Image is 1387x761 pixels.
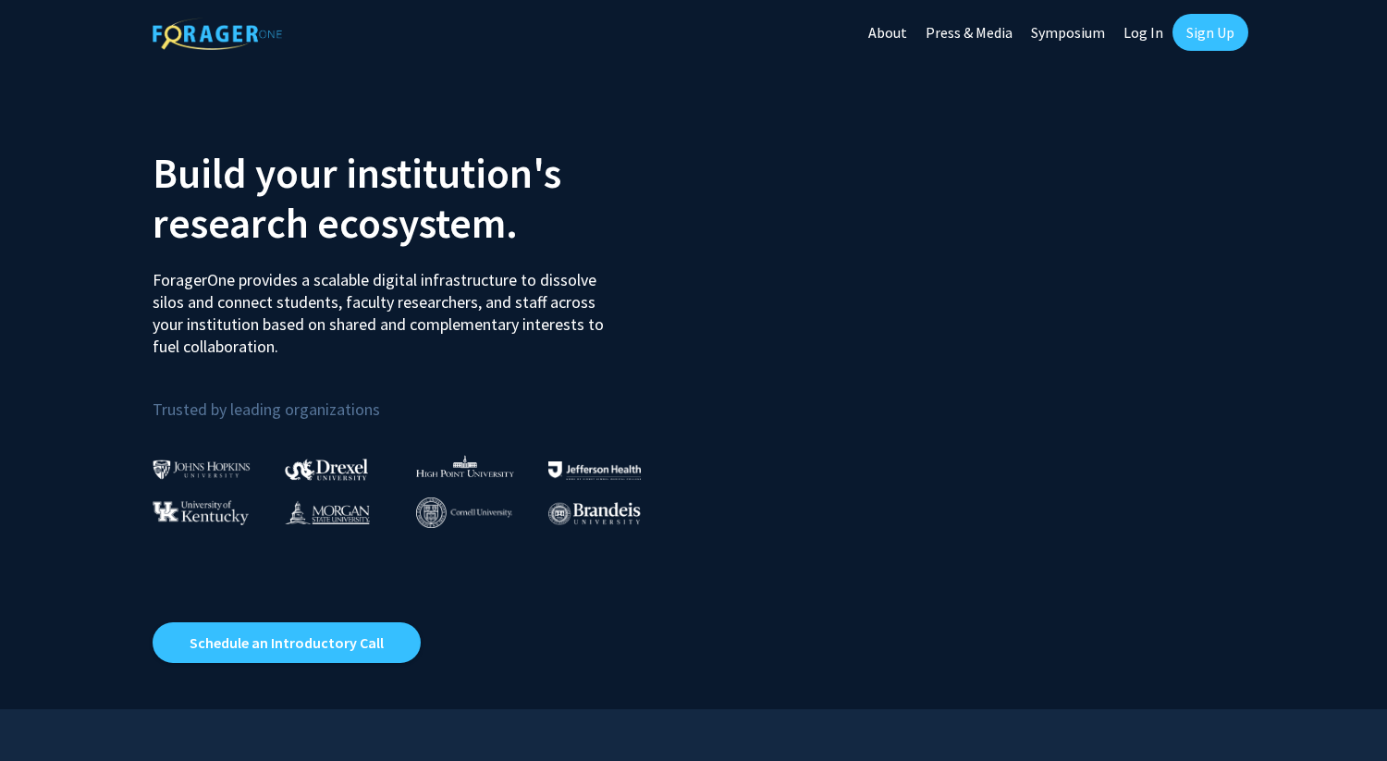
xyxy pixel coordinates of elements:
img: Drexel University [285,459,368,480]
img: Cornell University [416,497,512,528]
img: Brandeis University [548,502,641,525]
a: Opens in a new tab [153,622,421,663]
img: High Point University [416,455,514,477]
h2: Build your institution's research ecosystem. [153,148,680,248]
p: ForagerOne provides a scalable digital infrastructure to dissolve silos and connect students, fac... [153,255,617,358]
img: ForagerOne Logo [153,18,282,50]
img: Morgan State University [285,500,370,524]
img: University of Kentucky [153,500,249,525]
img: Johns Hopkins University [153,460,251,479]
img: Thomas Jefferson University [548,461,641,479]
p: Trusted by leading organizations [153,373,680,423]
a: Sign Up [1172,14,1248,51]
